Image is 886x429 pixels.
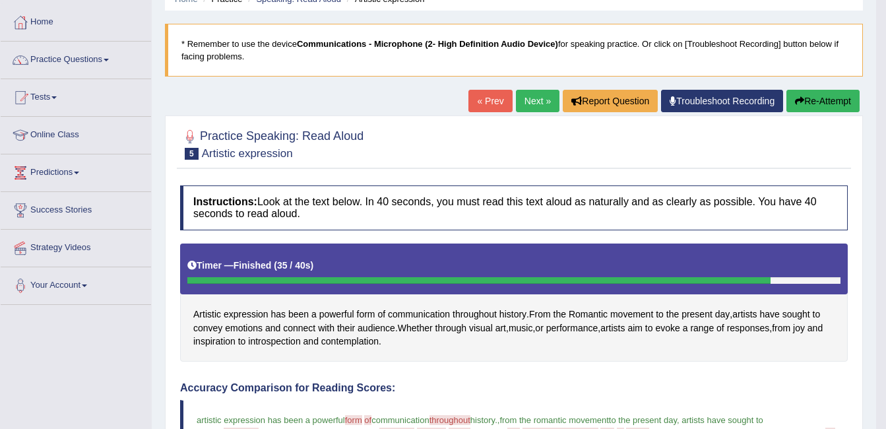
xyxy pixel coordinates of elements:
span: Click to see word definition [321,335,379,348]
span: Click to see word definition [283,321,315,335]
span: Click to see word definition [318,321,334,335]
span: Click to see word definition [759,308,779,321]
span: Click to see word definition [469,321,493,335]
span: Click to see word definition [265,321,280,335]
span: Click to see word definition [357,308,375,321]
span: Click to see word definition [716,321,724,335]
a: Success Stories [1,192,151,225]
span: Click to see word definition [337,321,355,335]
blockquote: * Remember to use the device for speaking practice. Or click on [Troubleshoot Recording] button b... [165,24,863,77]
span: Click to see word definition [782,308,810,321]
a: Troubleshoot Recording [661,90,783,112]
b: 35 / 40s [277,260,311,271]
h5: Timer — [187,261,313,271]
a: Online Class [1,117,151,150]
span: Click to see word definition [655,321,680,335]
span: 5 [185,148,199,160]
a: Your Account [1,267,151,300]
span: Click to see word definition [388,308,450,321]
a: Practice Questions [1,42,151,75]
span: Click to see word definition [690,321,714,335]
span: Click to see word definition [715,308,730,321]
span: artistic expression has been a powerful [197,415,345,425]
span: Click to see word definition [358,321,395,335]
span: Click to see word definition [627,321,643,335]
span: Click to see word definition [224,308,269,321]
span: Click to see word definition [193,321,222,335]
span: Click to see word definition [311,308,317,321]
span: Click to see word definition [193,308,221,321]
span: Click to see word definition [683,321,688,335]
span: Click to see word definition [238,335,246,348]
span: Click to see word definition [248,335,300,348]
b: Communications - Microphone (2- High Definition Audio Device) [297,39,558,49]
span: of [364,415,371,425]
span: Click to see word definition [377,308,385,321]
b: Finished [234,260,272,271]
span: from the romantic movement [499,415,608,425]
span: Click to see word definition [554,308,566,321]
button: Re-Attempt [786,90,860,112]
b: ( [274,260,277,271]
span: Click to see word definition [225,321,263,335]
span: Click to see word definition [529,308,551,321]
span: . [495,415,497,425]
span: communication [371,415,429,425]
span: Click to see word definition [807,321,823,335]
span: Click to see word definition [499,308,526,321]
span: Click to see word definition [535,321,543,335]
span: Click to see word definition [732,308,757,321]
span: Click to see word definition [495,321,506,335]
a: « Prev [468,90,512,112]
b: ) [311,260,314,271]
span: Click to see word definition [610,308,653,321]
span: Click to see word definition [270,308,286,321]
b: Instructions: [193,196,257,207]
button: Report Question [563,90,658,112]
h4: Accuracy Comparison for Reading Scores: [180,382,848,394]
span: Click to see word definition [398,321,433,335]
a: Tests [1,79,151,112]
a: Predictions [1,154,151,187]
span: Click to see word definition [727,321,770,335]
span: Click to see word definition [645,321,653,335]
span: Click to see word definition [303,335,319,348]
span: Click to see word definition [319,308,354,321]
span: Click to see word definition [772,321,790,335]
div: . , . , , , , . [180,244,848,362]
span: Click to see word definition [793,321,805,335]
a: Next » [516,90,559,112]
span: throughout [429,415,470,425]
a: Home [1,4,151,37]
span: form [345,415,362,425]
span: , [497,415,500,425]
span: Click to see word definition [600,321,625,335]
span: history [470,415,495,425]
h4: Look at the text below. In 40 seconds, you must read this text aloud as naturally and as clearly ... [180,185,848,230]
a: Strategy Videos [1,230,151,263]
h2: Practice Speaking: Read Aloud [180,127,364,160]
small: Artistic expression [202,147,293,160]
span: Click to see word definition [509,321,533,335]
span: Click to see word definition [546,321,598,335]
span: Click to see word definition [193,335,236,348]
span: Click to see word definition [666,308,679,321]
span: Click to see word definition [656,308,664,321]
span: Click to see word definition [569,308,608,321]
span: Click to see word definition [288,308,309,321]
span: Click to see word definition [813,308,821,321]
span: Click to see word definition [453,308,497,321]
span: Click to see word definition [435,321,466,335]
span: Click to see word definition [681,308,712,321]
